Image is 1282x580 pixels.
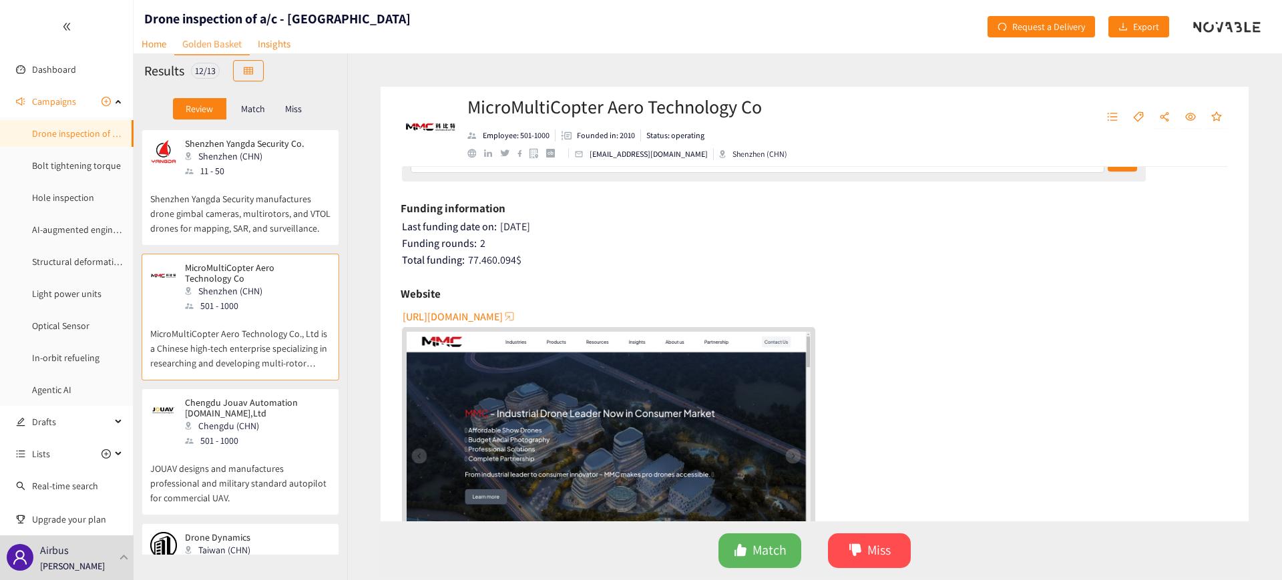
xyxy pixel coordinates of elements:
a: facebook [517,150,530,157]
span: sound [16,97,25,106]
a: website [467,149,484,158]
div: 12 / 13 [191,63,220,79]
a: Dashboard [32,63,76,75]
span: Match [753,540,787,561]
span: download [1118,22,1128,33]
p: [PERSON_NAME] [40,559,105,573]
span: Export [1133,19,1159,34]
li: Employees [467,129,556,141]
span: star [1211,111,1222,123]
span: double-left [62,22,71,31]
a: Drone inspection of a/c - [GEOGRAPHIC_DATA] [32,127,214,139]
button: eye [1179,107,1203,128]
img: Snapshot of the Company's website [407,332,811,559]
a: google maps [529,148,546,158]
span: trophy [16,515,25,524]
span: edit [16,417,25,426]
div: Chengdu (CHN) [185,418,329,433]
img: Company Logo [404,100,457,154]
button: downloadExport [1108,16,1169,37]
span: Last funding date on: [402,220,497,234]
div: Widget de chat [1064,436,1282,580]
a: Home [134,33,174,54]
p: MicroMultiCopter Aero Technology Co., Ltd is a Chinese high-tech enterprise specializing in resea... [150,313,331,370]
p: Shenzhen Yangda Security Co. [185,138,304,149]
span: unordered-list [16,449,25,459]
img: Snapshot of the company's website [150,397,177,424]
a: Agentic AI [32,384,71,396]
button: [URL][DOMAIN_NAME] [403,306,516,327]
h2: MicroMultiCopter Aero Technology Co [467,93,787,120]
p: Match [241,103,265,114]
p: [EMAIL_ADDRESS][DOMAIN_NAME] [590,148,708,160]
a: twitter [500,150,517,156]
h6: Website [401,284,441,304]
div: [DATE] [402,220,1229,234]
p: Founded in: 2010 [577,129,635,141]
button: redoRequest a Delivery [988,16,1095,37]
a: In-orbit refueling [32,352,99,364]
a: Golden Basket [174,33,250,55]
li: Founded in year [556,129,641,141]
span: share-alt [1159,111,1170,123]
p: Drone Dynamics [185,532,250,543]
h6: Funding information [401,198,505,218]
img: Snapshot of the company's website [150,138,177,165]
span: tag [1133,111,1144,123]
span: Lists [32,441,50,467]
span: Upgrade your plan [32,506,123,533]
p: Airbus [40,542,69,559]
div: 11 - 50 [185,164,312,178]
a: Real-time search [32,480,98,492]
button: table [233,60,264,81]
div: Shenzhen (CHN) [185,149,312,164]
span: Total funding: [402,253,465,267]
img: Snapshot of the company's website [150,262,177,289]
h2: Results [144,61,184,80]
button: likeMatch [718,533,801,568]
span: user [12,549,28,565]
p: Employee: 501-1000 [483,129,550,141]
span: Request a Delivery [1012,19,1085,34]
p: Status: operating [646,129,704,141]
iframe: Chat Widget [1064,436,1282,580]
span: Drafts [32,408,111,435]
a: Bolt tightening torque [32,160,121,172]
a: Hole inspection [32,192,94,204]
span: Funding rounds: [402,236,477,250]
div: Taiwan (CHN) [185,543,258,557]
span: [URL][DOMAIN_NAME] [403,308,503,325]
div: 501 - 1000 [185,433,329,448]
a: Light power units [32,288,101,300]
a: Insights [250,33,298,54]
button: dislikeMiss [828,533,911,568]
div: 501 - 1000 [185,298,329,313]
button: tag [1126,107,1150,128]
p: MicroMultiCopter Aero Technology Co [185,262,321,284]
a: Structural deformation sensing for testing [32,256,199,268]
a: website [407,332,811,559]
div: 77.460.094 $ [402,254,1229,267]
span: eye [1185,111,1196,123]
a: Optical Sensor [32,320,89,332]
a: linkedin [484,150,500,158]
p: Review [186,103,213,114]
span: dislike [849,543,862,559]
p: Shenzhen Yangda Security manufactures drone gimbal cameras, multirotors, and VTOL drones for mapp... [150,178,331,236]
span: Campaigns [32,88,76,115]
div: Shenzhen (CHN) [719,148,787,160]
div: Shenzhen (CHN) [185,284,329,298]
img: Snapshot of the company's website [150,532,177,559]
button: unordered-list [1100,107,1124,128]
p: Miss [285,103,302,114]
p: Chengdu Jouav Automation [DOMAIN_NAME],Ltd [185,397,321,418]
span: table [244,66,253,77]
h1: Drone inspection of a/c - [GEOGRAPHIC_DATA] [144,9,411,28]
span: like [734,543,747,559]
li: Status [641,129,704,141]
span: redo [998,22,1007,33]
p: JOUAV designs and manufactures professional and military standard autopilot for commercial UAV. [150,448,331,505]
span: Miss [867,540,891,561]
button: share-alt [1152,107,1177,128]
span: unordered-list [1107,111,1118,123]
